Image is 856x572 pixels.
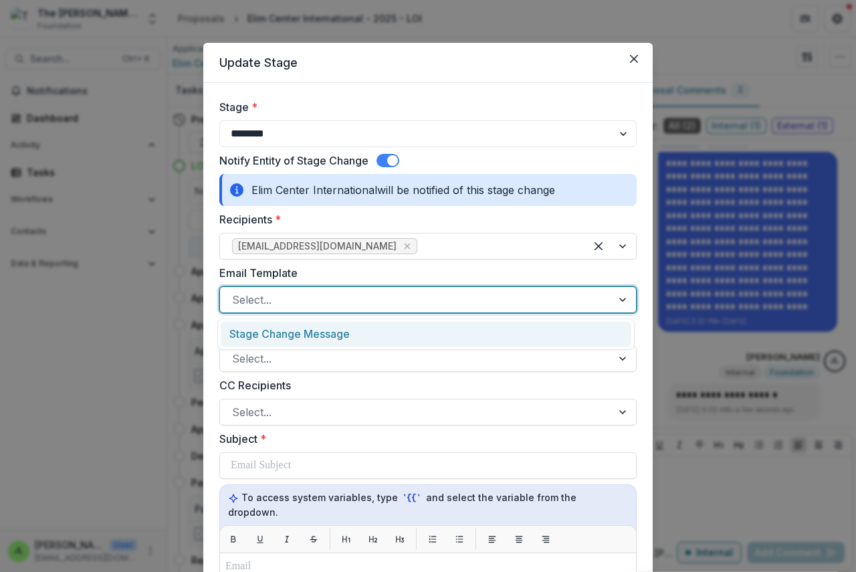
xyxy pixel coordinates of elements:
[223,529,244,550] button: Bold
[219,153,368,169] label: Notify Entity of Stage Change
[362,529,384,550] button: H2
[303,529,324,550] button: Strikethrough
[588,235,609,257] div: Clear selected options
[508,529,530,550] button: Align center
[219,377,629,393] label: CC Recipients
[401,491,423,505] code: `{{`
[401,240,414,253] div: Remove admin@elimcenter.org
[219,431,629,447] label: Subject
[336,529,357,550] button: H1
[422,529,443,550] button: List
[249,529,271,550] button: Underline
[449,529,470,550] button: List
[535,529,556,550] button: Align right
[623,48,645,70] button: Close
[221,322,631,347] div: Stage Change Message
[219,99,629,115] label: Stage
[276,529,298,550] button: Italic
[389,529,411,550] button: H3
[219,265,629,281] label: Email Template
[219,174,637,206] div: Elim Center International will be notified of this stage change
[203,43,653,83] header: Update Stage
[219,211,629,227] label: Recipients
[238,241,397,252] span: [EMAIL_ADDRESS][DOMAIN_NAME]
[228,490,628,519] p: To access system variables, type and select the variable from the dropdown.
[481,529,503,550] button: Align left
